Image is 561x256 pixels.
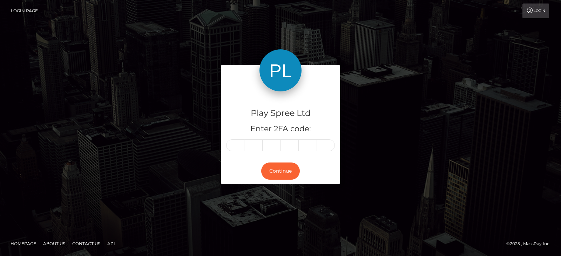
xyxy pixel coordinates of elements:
[259,49,302,91] img: Play Spree Ltd
[104,238,118,249] a: API
[11,4,38,18] a: Login Page
[261,162,300,180] button: Continue
[69,238,103,249] a: Contact Us
[8,238,39,249] a: Homepage
[226,124,335,134] h5: Enter 2FA code:
[40,238,68,249] a: About Us
[506,240,556,248] div: © 2025 , MassPay Inc.
[522,4,549,18] a: Login
[226,107,335,119] h4: Play Spree Ltd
